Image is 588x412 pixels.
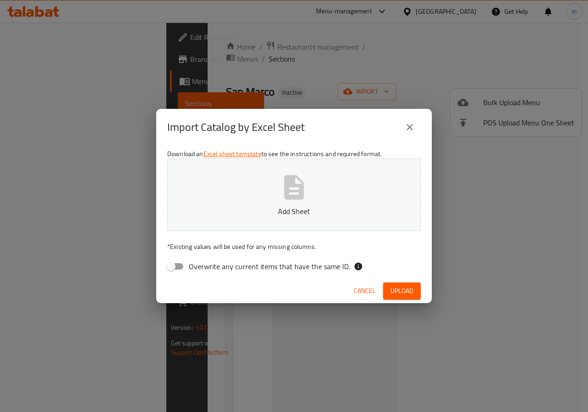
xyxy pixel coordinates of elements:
p: Existing values will be used for any missing columns. [167,242,421,251]
button: Upload [383,282,421,299]
svg: If the overwrite option isn't selected, then the items that match an existing ID will be ignored ... [354,262,363,271]
span: Upload [390,285,413,297]
button: Cancel [350,282,379,299]
div: Download an to see the instructions and required format. [156,146,432,279]
a: Excel sheet template [204,148,261,160]
button: close [399,116,421,138]
p: Add Sheet [181,206,407,217]
h2: Import Catalog by Excel Sheet [167,120,305,135]
span: Overwrite any current items that have the same ID. [189,261,350,272]
button: Add Sheet [167,158,421,231]
span: Cancel [354,285,376,297]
